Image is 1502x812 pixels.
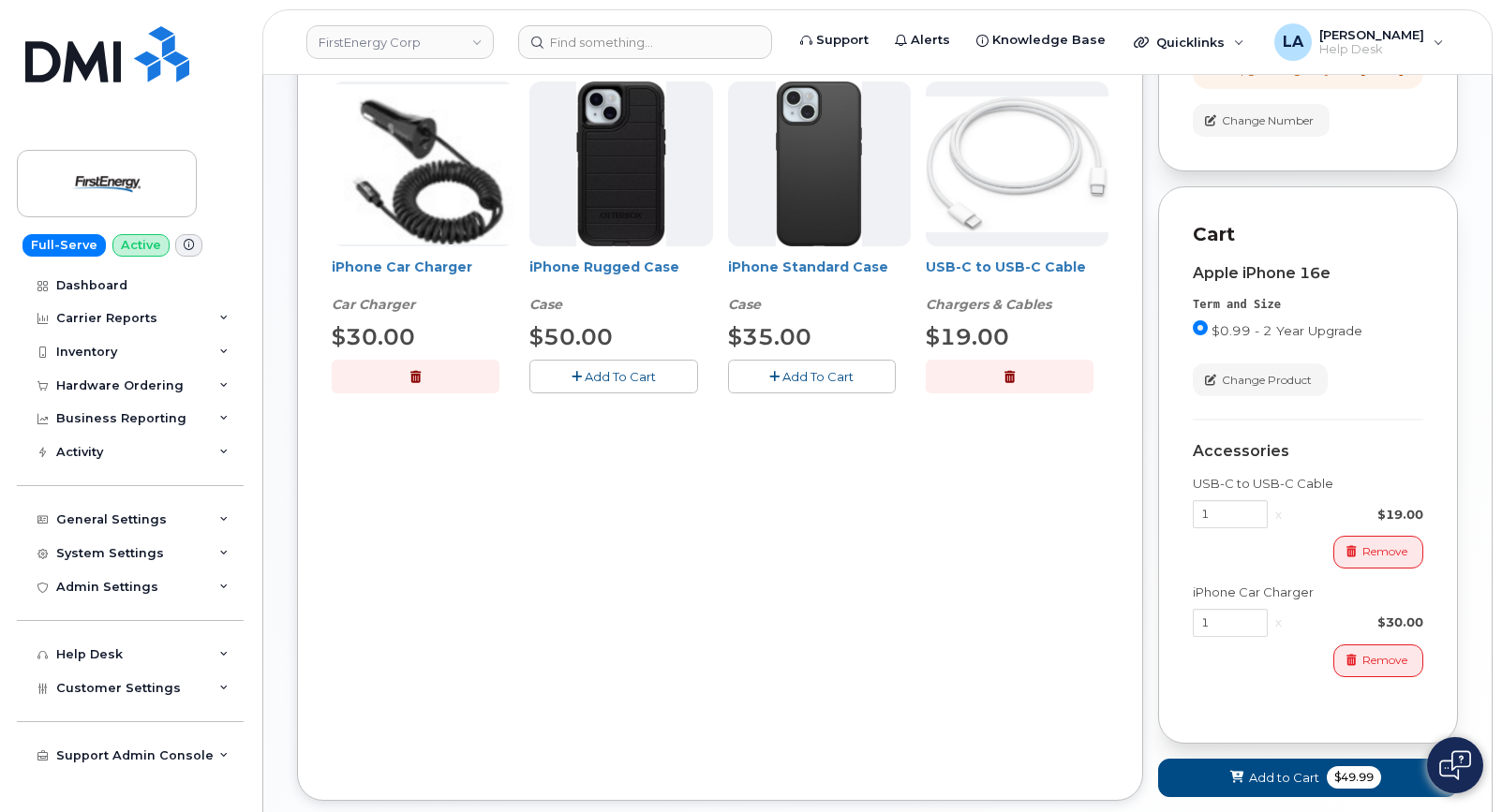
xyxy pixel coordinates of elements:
[332,258,472,275] a: iPhone Car Charger
[1283,31,1303,53] span: LA
[1193,297,1423,313] div: Term and Size
[332,84,514,244] img: iphonesecg.jpg
[911,31,950,50] span: Alerts
[1289,613,1423,631] div: $30.00
[926,323,1009,350] span: $19.00
[728,323,811,350] span: $35.00
[1268,506,1289,524] div: x
[529,323,613,350] span: $50.00
[529,258,679,275] a: iPhone Rugged Case
[787,22,882,59] a: Support
[926,96,1108,232] img: USB-C.jpg
[776,81,861,246] img: Symmetry.jpg
[1121,23,1257,61] div: Quicklinks
[1268,613,1289,631] div: x
[1261,23,1457,61] div: Lanette Aparicio
[728,360,896,392] button: Add To Cart
[585,369,656,384] span: Add To Cart
[1193,583,1423,601] div: iPhone Car Charger
[1333,536,1423,568] button: Remove
[1158,759,1458,797] button: Add to Cart $49.99
[1193,320,1208,335] input: $0.99 - 2 Year Upgrade
[1222,372,1312,389] span: Change Product
[782,369,854,384] span: Add To Cart
[529,360,697,392] button: Add To Cart
[1212,323,1362,338] span: $0.99 - 2 Year Upgrade
[1319,42,1424,57] span: Help Desk
[1193,265,1423,282] div: Apple iPhone 16e
[1222,112,1314,129] span: Change Number
[1249,769,1319,787] span: Add to Cart
[926,258,1108,314] div: USB-C to USB-C Cable
[1193,363,1328,396] button: Change Product
[1193,221,1423,248] p: Cart
[332,296,415,313] em: Car Charger
[1327,766,1381,789] span: $49.99
[518,25,772,59] input: Find something...
[728,296,761,313] em: Case
[1362,652,1407,669] span: Remove
[1439,750,1471,780] img: Open chat
[816,31,869,50] span: Support
[882,22,963,59] a: Alerts
[1289,506,1423,524] div: $19.00
[1193,104,1330,137] button: Change Number
[728,258,911,314] div: iPhone Standard Case
[306,25,494,59] a: FirstEnergy Corp
[1193,475,1423,493] div: USB-C to USB-C Cable
[1319,27,1424,42] span: [PERSON_NAME]
[926,258,1086,275] a: USB-C to USB-C Cable
[926,296,1051,313] em: Chargers & Cables
[332,323,415,350] span: $30.00
[1333,644,1423,677] button: Remove
[1193,443,1423,460] div: Accessories
[529,296,562,313] em: Case
[963,22,1119,59] a: Knowledge Base
[728,258,888,275] a: iPhone Standard Case
[332,258,514,314] div: iPhone Car Charger
[1362,543,1407,560] span: Remove
[1156,35,1225,50] span: Quicklinks
[576,81,665,246] img: Defender.jpg
[529,258,712,314] div: iPhone Rugged Case
[992,31,1106,50] span: Knowledge Base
